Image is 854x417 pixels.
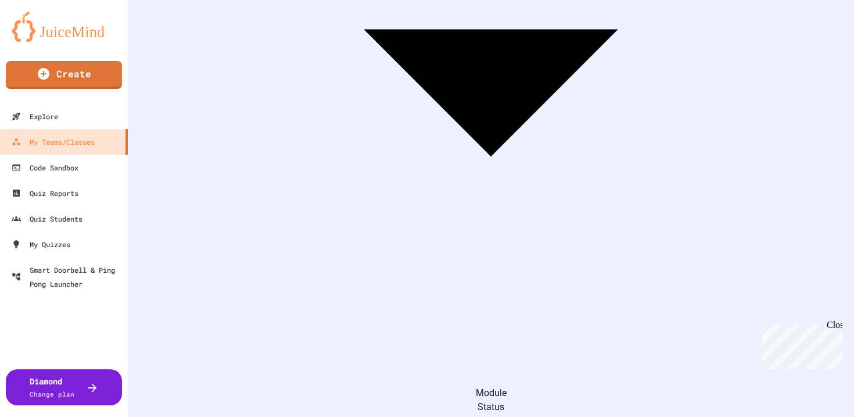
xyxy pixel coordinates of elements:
div: Code Sandbox [12,161,78,174]
div: Diamond [30,375,74,400]
div: Quiz Reports [12,186,78,200]
div: My Teams/Classes [12,135,95,149]
span: Change plan [30,390,74,398]
img: logo-orange.svg [12,12,116,42]
div: Chat with us now!Close [5,5,80,74]
label: Status [478,401,504,412]
div: My Quizzes [12,237,70,251]
div: Explore [12,109,58,123]
span: Module [476,387,507,398]
iframe: chat widget [758,320,842,369]
div: Quiz Students [12,212,82,226]
a: Create [6,61,122,89]
div: Smart Doorbell & Ping Pong Launcher [12,263,123,291]
iframe: chat widget [805,370,842,405]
